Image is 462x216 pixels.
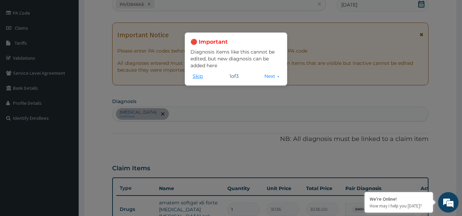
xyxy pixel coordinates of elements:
[370,196,428,202] div: We're Online!
[36,38,115,47] div: Chat with us now
[190,48,281,69] p: Diagnosis items like this cannot be edited, but new diagnosis can be added here
[112,3,129,20] div: Minimize live chat window
[190,38,281,46] h3: 🔴 Important
[262,72,281,80] button: Next →
[190,72,205,80] button: Skip
[40,64,94,133] span: We're online!
[3,144,130,168] textarea: Type your message and hit 'Enter'
[229,73,239,80] span: 1 of 3
[13,34,28,51] img: d_794563401_company_1708531726252_794563401
[370,203,428,209] p: How may I help you today?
